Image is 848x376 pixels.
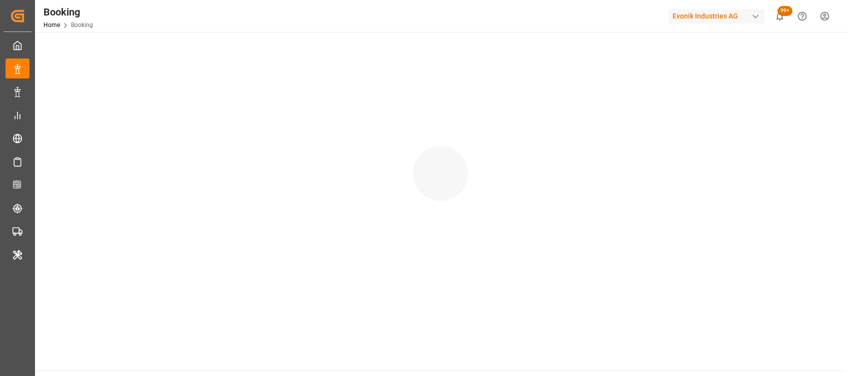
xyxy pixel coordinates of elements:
button: show 100 new notifications [768,5,791,27]
a: Home [43,21,60,28]
button: Evonik Industries AG [668,6,768,25]
span: 99+ [777,6,792,16]
div: Evonik Industries AG [668,9,764,23]
button: Help Center [791,5,813,27]
div: Booking [43,4,93,19]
